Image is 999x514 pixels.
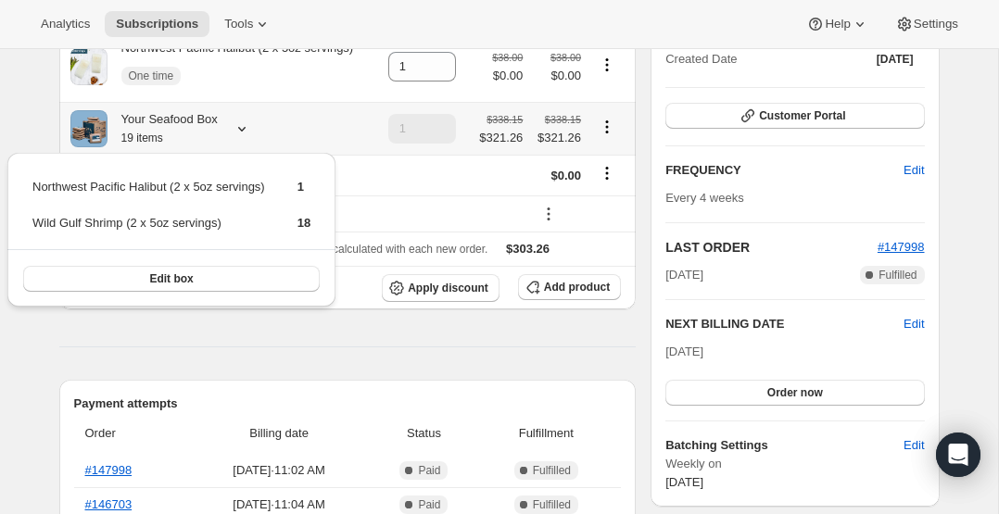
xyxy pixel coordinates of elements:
div: Open Intercom Messenger [936,433,980,477]
span: [DATE] · 11:02 AM [193,461,366,480]
span: Edit [904,161,924,180]
span: [DATE] · 11:04 AM [193,495,366,514]
small: 19 items [121,132,163,144]
span: Weekly on [665,455,924,473]
td: Northwest Pacific Halibut (2 x 5oz servings) [32,177,266,211]
button: Customer Portal [665,103,924,129]
h2: Payment attempts [74,395,622,413]
small: $338.15 [487,114,523,125]
span: Order now [767,385,823,400]
small: $38.00 [492,52,523,63]
span: Edit box [149,271,193,286]
button: Order now [665,380,924,406]
span: Add product [544,280,610,295]
span: 18 [297,216,310,230]
button: Tools [213,11,283,37]
button: Product actions [592,117,622,137]
button: Apply discount [382,274,499,302]
button: Analytics [30,11,101,37]
button: Subscriptions [105,11,209,37]
button: #147998 [878,238,925,257]
button: Settings [884,11,969,37]
span: Tools [224,17,253,31]
span: $303.26 [506,242,550,256]
small: $338.15 [545,114,581,125]
span: Every 4 weeks [665,191,744,205]
span: Edit [904,436,924,455]
a: #147998 [878,240,925,254]
button: Edit [892,431,935,460]
th: Order [74,413,187,454]
span: $0.00 [550,169,581,182]
button: [DATE] [866,46,925,72]
img: product img [70,110,107,147]
span: Settings [914,17,958,31]
span: Paid [418,463,440,478]
span: Fulfilled [533,497,571,512]
button: Edit [892,156,935,185]
a: #146703 [85,497,133,511]
button: Product actions [592,55,622,75]
h6: Batching Settings [665,436,904,455]
button: Edit [904,315,924,333]
span: Help [825,17,850,31]
span: Subscriptions [116,17,198,31]
span: Created Date [665,50,737,69]
h2: FREQUENCY [665,161,904,180]
button: Add product [518,274,621,300]
span: [DATE] [665,345,703,358]
span: [DATE] [665,475,703,489]
td: Wild Gulf Shrimp (2 x 5oz servings) [32,213,266,247]
button: Shipping actions [592,163,622,183]
span: Analytics [41,17,90,31]
div: Your Seafood Box [107,110,218,147]
div: Northwest Pacific Halibut (2 x 5oz servings) [107,39,354,94]
span: Fulfilled [879,268,917,282]
span: [DATE] [877,52,914,67]
span: Customer Portal [759,108,845,123]
button: Help [795,11,879,37]
span: Fulfillment [483,424,611,443]
span: [DATE] [665,266,703,284]
span: Apply discount [408,281,488,295]
span: $321.26 [479,129,523,147]
h2: LAST ORDER [665,238,878,257]
span: $321.26 [534,129,581,147]
span: Status [376,424,471,443]
span: $0.00 [534,67,581,85]
span: Paid [418,497,440,512]
span: 1 [297,180,304,194]
span: Fulfilled [533,463,571,478]
small: $38.00 [550,52,581,63]
span: $0.00 [492,67,523,85]
button: Edit box [23,266,320,292]
span: One time [129,69,174,83]
span: Billing date [193,424,366,443]
h2: NEXT BILLING DATE [665,315,904,333]
a: #147998 [85,463,133,477]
